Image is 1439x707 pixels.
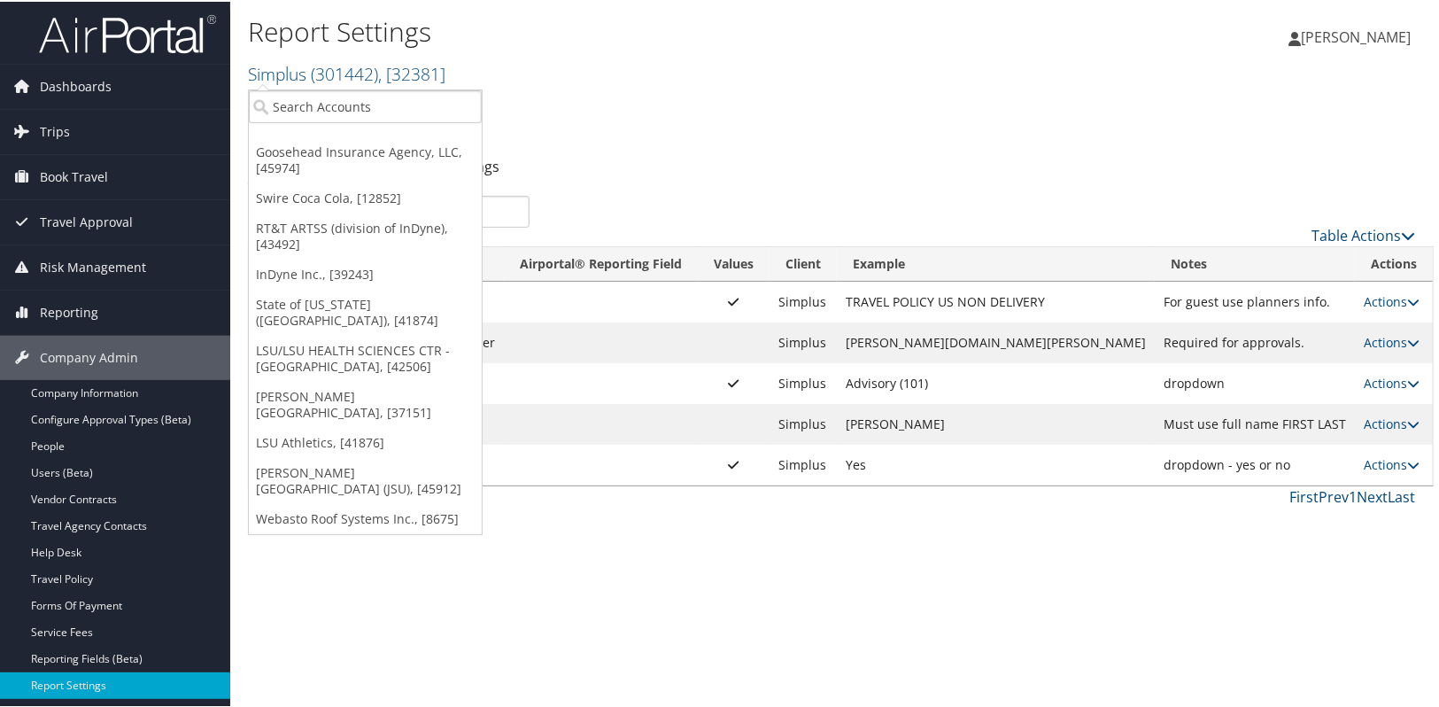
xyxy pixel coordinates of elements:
[39,12,216,53] img: airportal-logo.png
[1155,280,1355,321] td: For guest use planners info.
[504,245,698,280] th: Airportal&reg; Reporting Field
[40,198,133,243] span: Travel Approval
[249,334,482,380] a: LSU/LSU HEALTH SCIENCES CTR - [GEOGRAPHIC_DATA], [42506]
[249,426,482,456] a: LSU Athletics, [41876]
[770,321,837,361] td: Simplus
[378,60,445,84] span: , [ 32381 ]
[40,108,70,152] span: Trips
[1355,245,1433,280] th: Actions
[1364,291,1420,308] a: Actions
[249,89,482,121] input: Search Accounts
[40,334,138,378] span: Company Admin
[1155,321,1355,361] td: Required for approvals.
[249,502,482,532] a: Webasto Roof Systems Inc., [8675]
[837,361,1155,402] td: Advisory (101)
[40,153,108,198] span: Book Travel
[40,63,112,107] span: Dashboards
[1388,486,1415,505] a: Last
[770,245,837,280] th: Client
[248,12,1035,49] h1: Report Settings
[770,361,837,402] td: Simplus
[837,321,1155,361] td: [PERSON_NAME][DOMAIN_NAME][PERSON_NAME]
[1319,486,1349,505] a: Prev
[1364,414,1420,431] a: Actions
[1155,402,1355,443] td: Must use full name FIRST LAST
[837,280,1155,321] td: TRAVEL POLICY US NON DELIVERY
[249,182,482,212] a: Swire Coca Cola, [12852]
[1311,224,1415,244] a: Table Actions
[1288,9,1428,62] a: [PERSON_NAME]
[837,402,1155,443] td: [PERSON_NAME]
[1155,361,1355,402] td: dropdown
[249,456,482,502] a: [PERSON_NAME][GEOGRAPHIC_DATA] (JSU), [45912]
[249,136,482,182] a: Goosehead Insurance Agency, LLC, [45974]
[770,280,837,321] td: Simplus
[770,443,837,484] td: Simplus
[698,245,770,280] th: Values
[1155,443,1355,484] td: dropdown - yes or no
[1155,245,1355,280] th: Notes
[1364,332,1420,349] a: Actions
[837,443,1155,484] td: Yes
[249,380,482,426] a: [PERSON_NAME][GEOGRAPHIC_DATA], [37151]
[1357,486,1388,505] a: Next
[1349,486,1357,505] a: 1
[1301,26,1411,45] span: [PERSON_NAME]
[311,60,378,84] span: ( 301442 )
[249,212,482,258] a: RT&T ARTSS (division of InDyne), [43492]
[249,288,482,334] a: State of [US_STATE] ([GEOGRAPHIC_DATA]), [41874]
[770,402,837,443] td: Simplus
[248,60,445,84] a: Simplus
[1364,373,1420,390] a: Actions
[40,244,146,288] span: Risk Management
[40,289,98,333] span: Reporting
[249,258,482,288] a: InDyne Inc., [39243]
[1364,454,1420,471] a: Actions
[1289,486,1319,505] a: First
[837,245,1155,280] th: Example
